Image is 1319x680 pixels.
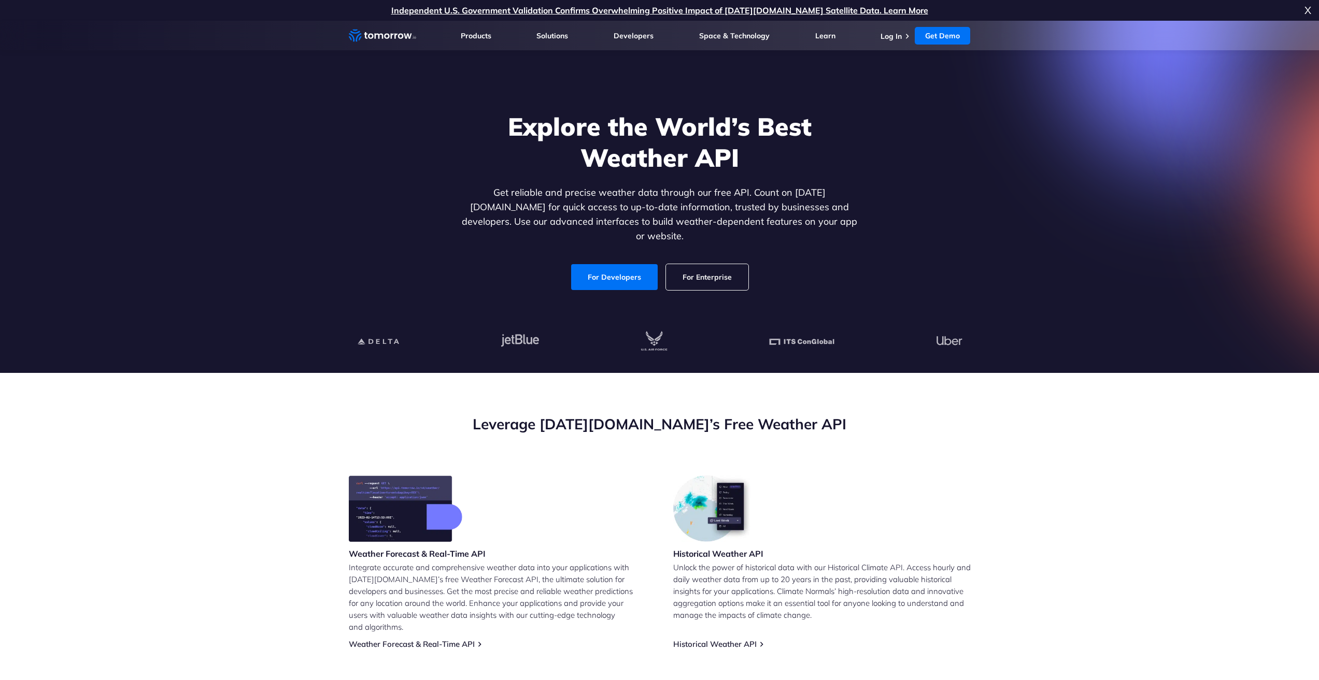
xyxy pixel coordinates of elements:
[536,31,568,40] a: Solutions
[461,31,491,40] a: Products
[571,264,658,290] a: For Developers
[349,28,416,44] a: Home link
[673,639,757,649] a: Historical Weather API
[460,185,860,243] p: Get reliable and precise weather data through our free API. Count on [DATE][DOMAIN_NAME] for quic...
[673,548,763,559] h3: Historical Weather API
[349,548,486,559] h3: Weather Forecast & Real-Time API
[349,414,971,434] h2: Leverage [DATE][DOMAIN_NAME]’s Free Weather API
[699,31,770,40] a: Space & Technology
[349,639,475,649] a: Weather Forecast & Real-Time API
[349,561,646,633] p: Integrate accurate and comprehensive weather data into your applications with [DATE][DOMAIN_NAME]...
[673,561,971,621] p: Unlock the power of historical data with our Historical Climate API. Access hourly and daily weat...
[915,27,970,45] a: Get Demo
[614,31,654,40] a: Developers
[460,111,860,173] h1: Explore the World’s Best Weather API
[666,264,748,290] a: For Enterprise
[391,5,928,16] a: Independent U.S. Government Validation Confirms Overwhelming Positive Impact of [DATE][DOMAIN_NAM...
[815,31,835,40] a: Learn
[881,32,902,41] a: Log In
